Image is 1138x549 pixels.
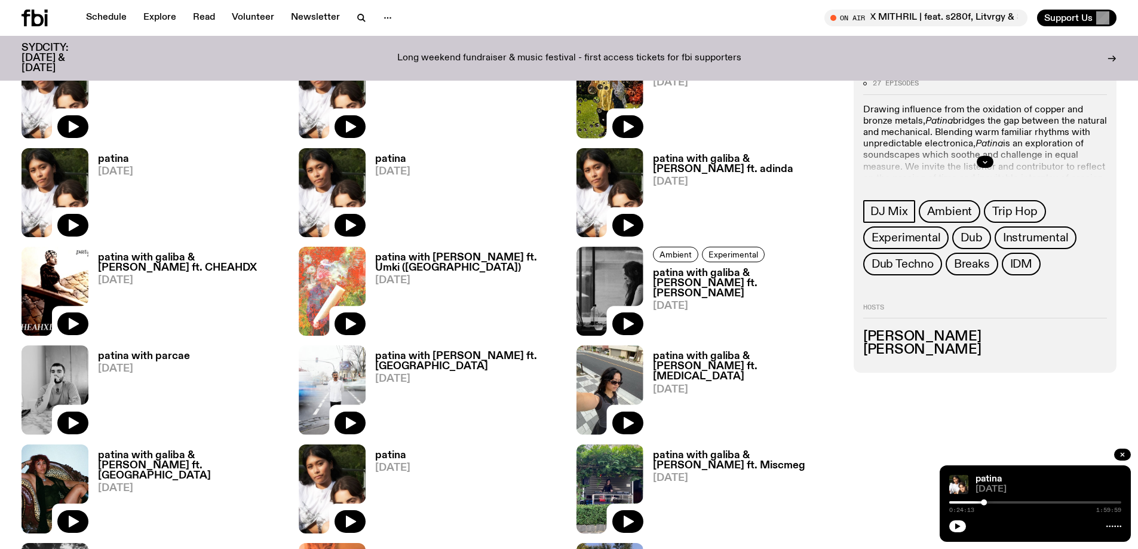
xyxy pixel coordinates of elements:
[284,10,347,26] a: Newsletter
[22,43,98,73] h3: SYDCITY: [DATE] & [DATE]
[653,154,839,174] h3: patina with galiba & [PERSON_NAME] ft. adinda
[863,343,1107,357] h3: [PERSON_NAME]
[79,10,134,26] a: Schedule
[873,80,919,87] span: 27 episodes
[366,55,410,138] a: patina[DATE]
[186,10,222,26] a: Read
[1002,253,1041,275] a: IDM
[653,301,839,311] span: [DATE]
[708,250,758,259] span: Experimental
[98,483,284,493] span: [DATE]
[366,351,562,434] a: patina with [PERSON_NAME] ft. [GEOGRAPHIC_DATA][DATE]
[927,205,973,218] span: Ambient
[863,226,949,249] a: Experimental
[88,351,190,434] a: patina with parcae[DATE]
[98,253,284,273] h3: patina with galiba & [PERSON_NAME] ft. CHEAHDX
[98,351,190,361] h3: patina with parcae
[653,268,839,299] h3: patina with galiba & [PERSON_NAME] ft. [PERSON_NAME]
[375,463,410,473] span: [DATE]
[863,200,915,223] a: DJ Mix
[925,116,953,126] em: Patina
[88,450,284,533] a: patina with galiba & [PERSON_NAME] ft. [GEOGRAPHIC_DATA][DATE]
[366,253,562,336] a: patina with [PERSON_NAME] ft. Umki ([GEOGRAPHIC_DATA])[DATE]
[863,253,942,275] a: Dub Techno
[98,167,133,177] span: [DATE]
[653,450,839,471] h3: patina with galiba & [PERSON_NAME] ft. Miscmeg
[961,231,982,244] span: Dub
[976,139,1003,149] em: Patina
[653,177,839,187] span: [DATE]
[98,450,284,481] h3: patina with galiba & [PERSON_NAME] ft. [GEOGRAPHIC_DATA]
[702,247,765,262] a: Experimental
[995,226,1077,249] a: Instrumental
[653,78,839,88] span: [DATE]
[375,167,410,177] span: [DATE]
[1037,10,1116,26] button: Support Us
[375,374,562,384] span: [DATE]
[976,485,1121,494] span: [DATE]
[643,268,839,336] a: patina with galiba & [PERSON_NAME] ft. [PERSON_NAME][DATE]
[98,364,190,374] span: [DATE]
[870,205,908,218] span: DJ Mix
[375,275,562,286] span: [DATE]
[824,10,1027,26] button: On AirDEEP WEB X MITHRIL | feat. s280f, Litvrgy & Shapednoise [PT. 1]
[660,250,692,259] span: Ambient
[643,351,839,434] a: patina with galiba & [PERSON_NAME] ft. [MEDICAL_DATA][DATE]
[88,253,284,336] a: patina with galiba & [PERSON_NAME] ft. CHEAHDX[DATE]
[375,154,410,164] h3: patina
[366,154,410,237] a: patina[DATE]
[225,10,281,26] a: Volunteer
[1044,13,1093,23] span: Support Us
[88,55,133,138] a: patina[DATE]
[872,257,934,271] span: Dub Techno
[643,55,839,138] a: patina with [PERSON_NAME] ft. Peanut[DATE]
[1003,231,1069,244] span: Instrumental
[976,474,1002,484] a: patina
[653,473,839,483] span: [DATE]
[375,253,562,273] h3: patina with [PERSON_NAME] ft. Umki ([GEOGRAPHIC_DATA])
[88,154,133,237] a: patina[DATE]
[1096,507,1121,513] span: 1:59:59
[863,304,1107,318] h2: Hosts
[872,231,941,244] span: Experimental
[653,385,839,395] span: [DATE]
[954,257,990,271] span: Breaks
[98,275,284,286] span: [DATE]
[1010,257,1032,271] span: IDM
[98,154,133,164] h3: patina
[863,105,1107,219] p: Drawing influence from the oxidation of copper and bronze metals, bridges the gap between the nat...
[375,351,562,372] h3: patina with [PERSON_NAME] ft. [GEOGRAPHIC_DATA]
[653,247,698,262] a: Ambient
[946,253,998,275] a: Breaks
[653,351,839,382] h3: patina with galiba & [PERSON_NAME] ft. [MEDICAL_DATA]
[863,330,1107,343] h3: [PERSON_NAME]
[366,450,410,533] a: patina[DATE]
[919,200,981,223] a: Ambient
[984,200,1045,223] a: Trip Hop
[375,450,410,461] h3: patina
[136,10,183,26] a: Explore
[952,226,990,249] a: Dub
[949,507,974,513] span: 0:24:13
[643,154,839,237] a: patina with galiba & [PERSON_NAME] ft. adinda[DATE]
[397,53,741,64] p: Long weekend fundraiser & music festival - first access tickets for fbi supporters
[992,205,1037,218] span: Trip Hop
[643,450,839,533] a: patina with galiba & [PERSON_NAME] ft. Miscmeg[DATE]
